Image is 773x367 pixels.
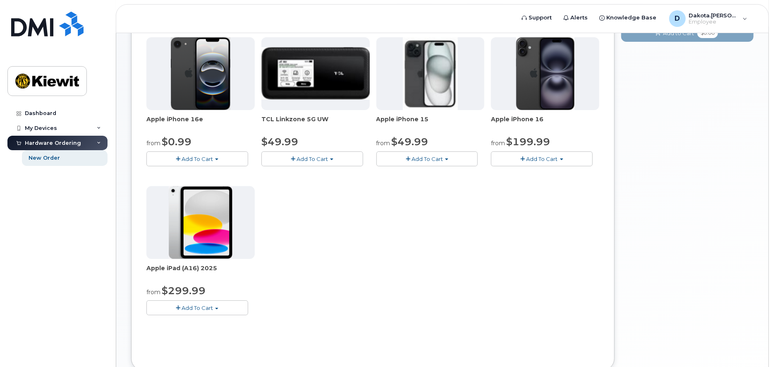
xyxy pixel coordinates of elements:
[261,136,298,148] span: $49.99
[675,14,680,24] span: D
[376,115,485,132] div: Apple iPhone 15
[169,186,233,259] img: ipad_11.png
[146,300,248,315] button: Add To Cart
[403,37,458,110] img: iphone15.jpg
[392,136,428,148] span: $49.99
[412,156,443,162] span: Add To Cart
[146,151,248,166] button: Add To Cart
[529,14,552,22] span: Support
[737,331,767,361] iframe: Messenger Launcher
[491,151,593,166] button: Add To Cart
[146,288,160,296] small: from
[146,264,255,281] div: Apple iPad (A16) 2025
[171,37,230,110] img: iphone16e.png
[491,115,599,132] div: Apple iPhone 16
[506,136,550,148] span: $199.99
[376,151,478,166] button: Add To Cart
[491,139,505,147] small: from
[689,19,739,25] span: Employee
[146,139,160,147] small: from
[182,156,213,162] span: Add To Cart
[607,14,657,22] span: Knowledge Base
[162,285,206,297] span: $299.99
[663,10,753,27] div: Dakota.Riggs
[516,37,574,110] img: iphone_16_plus.png
[297,156,328,162] span: Add To Cart
[663,29,694,37] span: Add to Cart
[697,28,718,38] span: $0.00
[182,305,213,311] span: Add To Cart
[261,115,370,132] div: TCL Linkzone 5G UW
[146,115,255,132] div: Apple iPhone 16e
[594,10,663,26] a: Knowledge Base
[571,14,588,22] span: Alerts
[527,156,558,162] span: Add To Cart
[376,139,390,147] small: from
[261,151,363,166] button: Add To Cart
[621,25,754,42] button: Add to Cart $0.00
[689,12,739,19] span: Dakota.[PERSON_NAME]
[261,47,370,100] img: linkzone5g.png
[162,136,191,148] span: $0.99
[558,10,594,26] a: Alerts
[516,10,558,26] a: Support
